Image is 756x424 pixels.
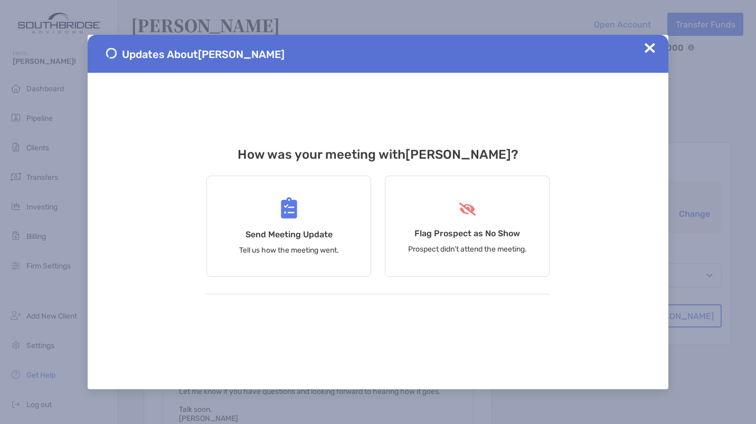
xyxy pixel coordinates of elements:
img: Close Updates Zoe [645,43,655,53]
h3: How was your meeting with [PERSON_NAME] ? [206,147,550,162]
img: Send Meeting Update [281,197,297,219]
p: Prospect didn’t attend the meeting. [408,245,527,254]
p: Tell us how the meeting went. [239,246,339,255]
h4: Send Meeting Update [245,229,333,239]
span: Updates About [PERSON_NAME] [122,48,285,61]
img: Flag Prospect as No Show [458,203,477,216]
h4: Flag Prospect as No Show [414,228,520,238]
img: Send Meeting Update 1 [106,48,117,59]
